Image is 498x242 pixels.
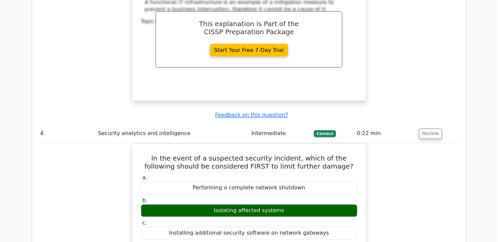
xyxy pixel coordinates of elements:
[141,227,357,240] div: Installing additional security software on network gateways
[248,124,311,143] td: Intermediate
[141,18,357,25] div: Topic:
[38,124,96,143] td: 4
[354,124,417,143] td: 0:22 min.
[95,124,248,143] td: Security analytics and intelligence
[143,175,148,181] span: a.
[141,182,357,195] div: Performing a complete network shutdown
[140,155,358,171] h5: In the event of a suspected security incident, which of the following should be considered FIRST ...
[141,204,357,218] div: Isolating affected systems
[215,112,288,118] a: Feedback on this question?
[210,44,288,57] a: Start Your Free 7-Day Trial
[143,220,147,226] span: c.
[314,130,336,137] span: Correct
[143,197,148,204] span: b.
[419,129,442,139] button: Review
